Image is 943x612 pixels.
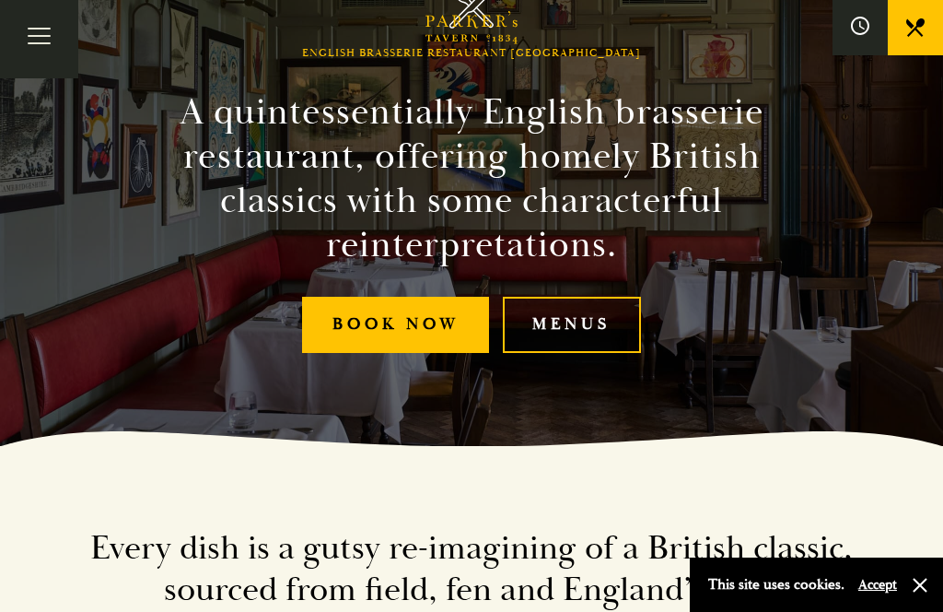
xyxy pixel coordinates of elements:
[503,297,641,353] a: Menus
[125,90,818,267] h2: A quintessentially English brasserie restaurant, offering homely British classics with some chara...
[302,47,641,60] h1: English Brasserie Restaurant [GEOGRAPHIC_DATA]
[39,528,904,611] h2: Every dish is a gutsy re-imagining of a British classic, sourced from field, fen and England’s seas.
[911,576,929,594] button: Close and accept
[302,297,489,353] a: Book Now
[708,571,844,598] p: This site uses cookies.
[858,576,897,594] button: Accept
